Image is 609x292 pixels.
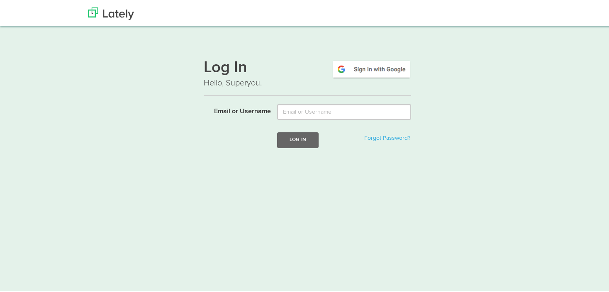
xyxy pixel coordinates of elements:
[197,103,271,115] label: Email or Username
[332,58,411,78] img: google-signin.png
[364,134,410,140] a: Forgot Password?
[204,58,411,76] h1: Log In
[88,6,134,19] img: Lately
[277,131,319,146] button: Log In
[204,76,411,88] p: Hello, Superyou.
[277,103,411,119] input: Email or Username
